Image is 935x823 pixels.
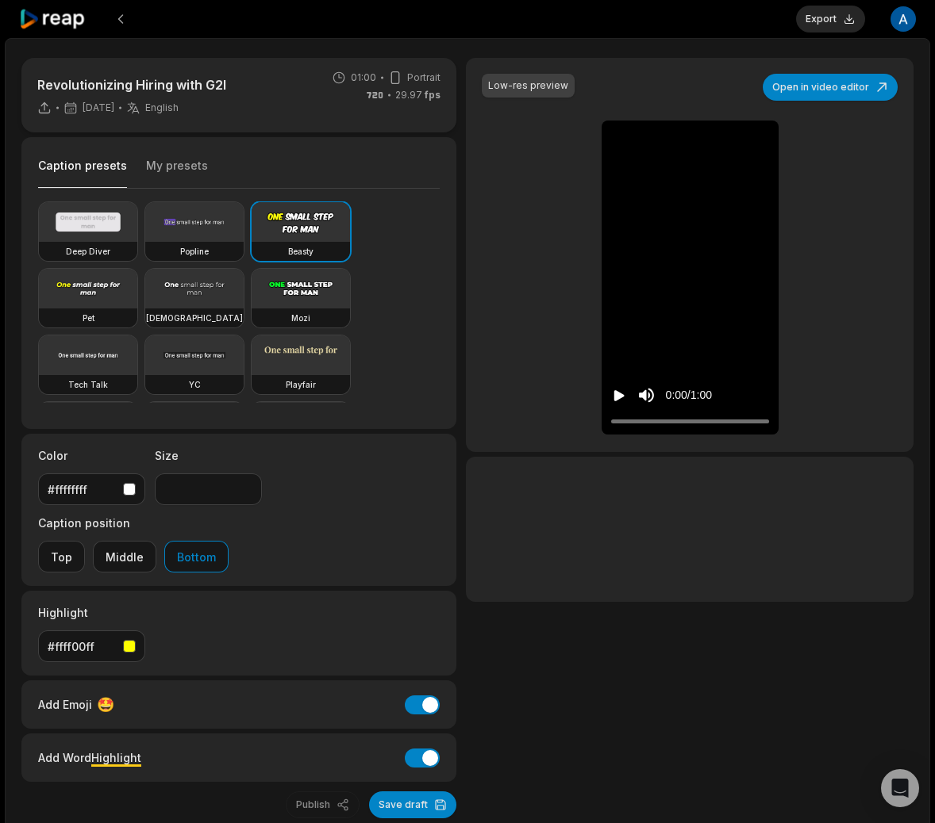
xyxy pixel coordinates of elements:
button: #ffff00ff [38,630,145,662]
span: [DATE] [83,101,114,114]
button: #ffffffff [38,473,145,505]
label: Highlight [38,604,145,621]
button: Bottom [164,541,229,572]
span: English [145,101,179,114]
button: Play video [611,381,627,410]
h3: Mozi [291,312,310,324]
span: Highlight [91,751,141,764]
h3: [DEMOGRAPHIC_DATA] [146,312,243,324]
div: #ffffffff [48,481,117,498]
label: Color [38,447,145,464]
h3: Beasty [288,245,314,258]
button: Publish [286,791,360,818]
button: My presets [146,158,208,188]
h3: Tech Talk [68,378,108,391]
h3: Playfair [286,378,316,391]
span: fps [425,89,441,101]
button: Mute sound [637,385,656,405]
button: Top [38,541,85,572]
span: 01:00 [351,71,376,85]
h3: Deep Diver [66,245,110,258]
div: 0:00 / 1:00 [666,387,712,404]
p: Revolutionizing Hiring with G2I [37,75,226,94]
div: Open Intercom Messenger [881,769,919,807]
h3: Pet [83,312,94,324]
label: Size [155,447,262,464]
div: Low-res preview [488,78,568,93]
span: 29.97 [395,88,441,102]
h3: Popline [180,245,209,258]
h3: YC [189,378,201,391]
button: Caption presets [38,158,127,189]
span: Add Emoji [38,696,92,713]
span: 🤩 [97,694,114,715]
span: Portrait [407,71,441,85]
button: Export [796,6,865,33]
div: Add Word [38,747,141,768]
button: Middle [93,541,156,572]
button: Save draft [369,791,456,818]
div: #ffff00ff [48,638,117,655]
button: Open in video editor [763,74,898,101]
label: Caption position [38,515,229,531]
